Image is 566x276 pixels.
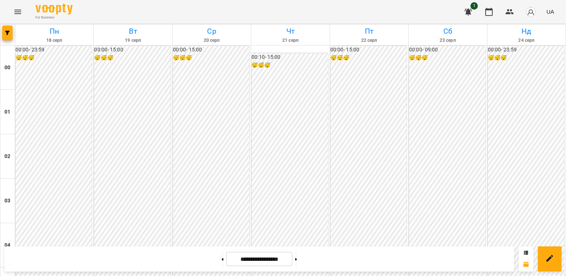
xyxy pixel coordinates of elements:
[488,54,564,62] h6: 😴😴😴
[173,46,249,54] h6: 00:00 - 15:00
[470,2,478,10] span: 1
[174,37,250,44] h6: 20 серп
[488,46,564,54] h6: 00:00 - 23:59
[95,37,171,44] h6: 19 серп
[16,37,92,44] h6: 18 серп
[409,54,485,62] h6: 😴😴😴
[4,152,10,161] h6: 02
[409,46,485,54] h6: 00:00 - 09:00
[9,3,27,21] button: Menu
[16,46,92,54] h6: 00:00 - 23:59
[36,4,73,14] img: Voopty Logo
[16,26,92,37] h6: Пн
[526,7,536,17] img: avatar_s.png
[94,46,170,54] h6: 00:00 - 15:00
[16,54,92,62] h6: 😴😴😴
[4,108,10,116] h6: 01
[331,37,407,44] h6: 22 серп
[173,54,249,62] h6: 😴😴😴
[331,26,407,37] h6: Пт
[36,15,73,20] span: For Business
[252,61,328,70] h6: 😴😴😴
[4,241,10,249] h6: 04
[4,197,10,205] h6: 03
[410,26,486,37] h6: Сб
[330,46,407,54] h6: 00:00 - 15:00
[489,26,565,37] h6: Нд
[252,53,328,61] h6: 00:10 - 15:00
[543,5,557,18] button: UA
[252,37,328,44] h6: 21 серп
[330,54,407,62] h6: 😴😴😴
[546,8,554,16] span: UA
[410,37,486,44] h6: 23 серп
[489,37,565,44] h6: 24 серп
[94,54,170,62] h6: 😴😴😴
[95,26,171,37] h6: Вт
[252,26,328,37] h6: Чт
[4,64,10,72] h6: 00
[174,26,250,37] h6: Ср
